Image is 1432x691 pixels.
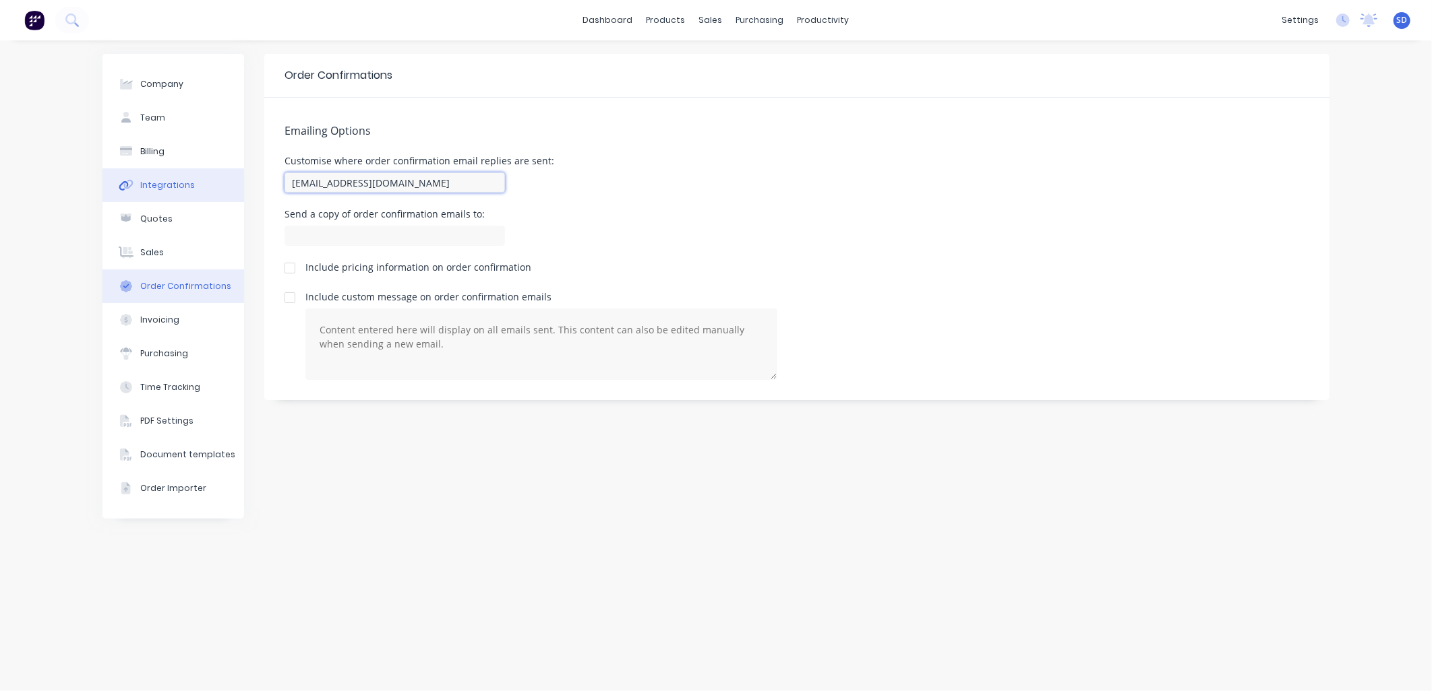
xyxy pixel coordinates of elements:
[140,246,164,259] div: Sales
[791,10,856,30] div: productivity
[140,482,206,494] div: Order Importer
[102,337,244,370] button: Purchasing
[305,263,531,272] div: Include pricing information on order confirmation
[285,67,392,84] div: Order Confirmations
[102,202,244,236] button: Quotes
[140,348,188,360] div: Purchasing
[640,10,692,30] div: products
[24,10,44,30] img: Factory
[1275,10,1325,30] div: settings
[140,78,183,90] div: Company
[102,404,244,438] button: PDF Settings
[285,209,505,219] div: Send a copy of order confirmation emails to:
[285,156,554,166] div: Customise where order confirmation email replies are sent:
[102,236,244,269] button: Sales
[305,292,551,302] div: Include custom message on order confirmation emails
[102,303,244,337] button: Invoicing
[140,145,165,158] div: Billing
[102,269,244,303] button: Order Confirmations
[140,112,165,124] div: Team
[692,10,729,30] div: sales
[102,101,244,135] button: Team
[102,438,244,471] button: Document templates
[285,125,1309,137] h5: Emailing Options
[1397,14,1408,26] span: SD
[102,67,244,101] button: Company
[576,10,640,30] a: dashboard
[729,10,791,30] div: purchasing
[102,168,244,202] button: Integrations
[102,370,244,404] button: Time Tracking
[140,213,173,225] div: Quotes
[140,179,195,191] div: Integrations
[140,449,235,461] div: Document templates
[140,415,193,427] div: PDF Settings
[140,381,200,393] div: Time Tracking
[140,314,179,326] div: Invoicing
[140,280,231,292] div: Order Confirmations
[102,471,244,505] button: Order Importer
[102,135,244,168] button: Billing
